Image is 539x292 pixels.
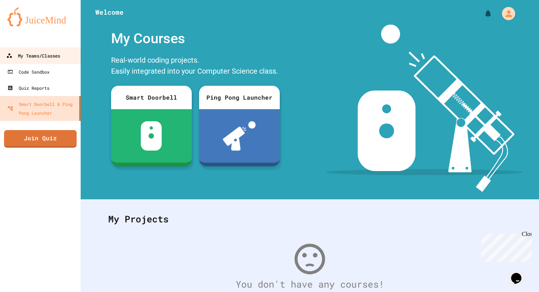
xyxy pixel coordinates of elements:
[199,86,280,109] div: Ping Pong Launcher
[223,121,256,151] img: ppl-with-ball.png
[508,263,532,285] iframe: chat widget
[101,205,519,233] div: My Projects
[7,7,73,26] img: logo-orange.svg
[7,100,76,117] div: Smart Doorbell & Ping Pong Launcher
[7,67,49,76] div: Code Sandbox
[7,84,49,92] div: Quiz Reports
[494,5,517,22] div: My Account
[141,121,162,151] img: sdb-white.svg
[6,51,60,60] div: My Teams/Classes
[4,130,77,148] a: Join Quiz
[470,7,494,20] div: My Notifications
[3,3,51,47] div: Chat with us now!Close
[101,277,519,291] div: You don't have any courses!
[107,53,283,80] div: Real-world coding projects. Easily integrated into your Computer Science class.
[107,25,283,53] div: My Courses
[326,25,522,192] img: banner-image-my-projects.png
[111,86,192,109] div: Smart Doorbell
[478,231,532,262] iframe: chat widget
